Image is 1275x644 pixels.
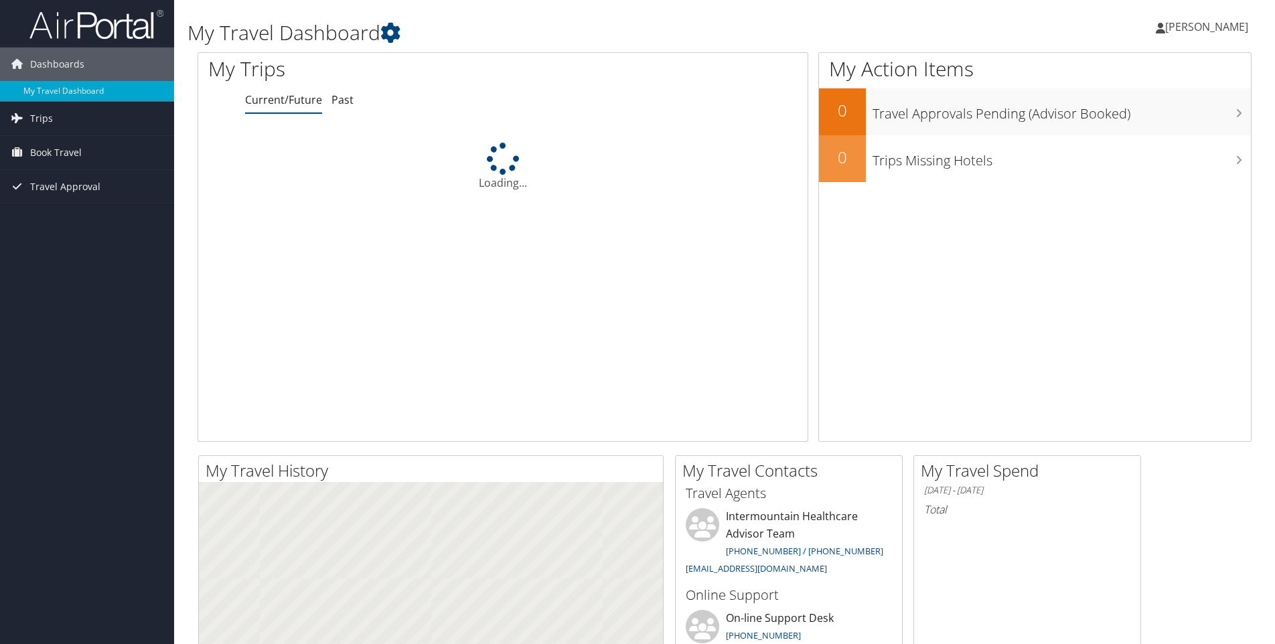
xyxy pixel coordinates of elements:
h2: 0 [819,99,866,122]
a: [EMAIL_ADDRESS][DOMAIN_NAME] [686,562,827,574]
span: Trips [30,102,53,135]
h2: My Travel Spend [921,459,1140,482]
span: [PERSON_NAME] [1165,19,1248,34]
a: 0Trips Missing Hotels [819,135,1251,182]
h1: My Trips [208,55,544,83]
a: [PHONE_NUMBER] [726,629,801,641]
img: airportal-logo.png [29,9,163,40]
span: Travel Approval [30,170,100,204]
h3: Online Support [686,586,892,605]
li: Intermountain Healthcare Advisor Team [679,508,899,580]
a: Current/Future [245,92,322,107]
a: Past [331,92,354,107]
h1: My Travel Dashboard [187,19,903,47]
a: [PHONE_NUMBER] / [PHONE_NUMBER] [726,545,883,557]
h3: Travel Approvals Pending (Advisor Booked) [873,98,1251,123]
a: [PERSON_NAME] [1156,7,1262,47]
h3: Travel Agents [686,484,892,503]
h3: Trips Missing Hotels [873,145,1251,170]
span: Book Travel [30,136,82,169]
h2: 0 [819,146,866,169]
h2: My Travel History [206,459,663,482]
a: 0Travel Approvals Pending (Advisor Booked) [819,88,1251,135]
h1: My Action Items [819,55,1251,83]
h6: Total [924,502,1130,517]
div: Loading... [198,143,808,191]
span: Dashboards [30,48,84,81]
h2: My Travel Contacts [682,459,902,482]
h6: [DATE] - [DATE] [924,484,1130,497]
